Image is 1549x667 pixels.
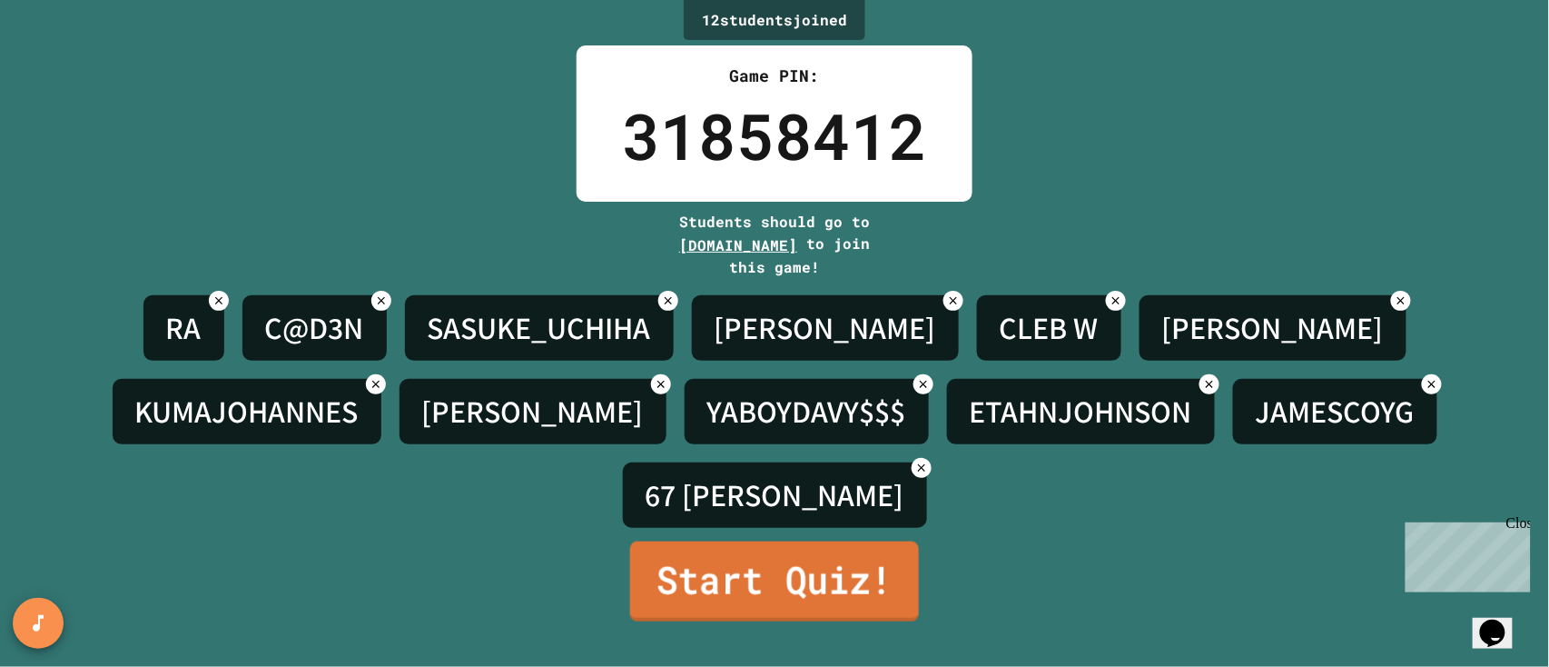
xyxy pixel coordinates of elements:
[1473,594,1531,649] iframe: chat widget
[1398,515,1531,592] iframe: chat widget
[1162,309,1384,347] h4: [PERSON_NAME]
[715,309,936,347] h4: [PERSON_NAME]
[622,88,927,184] div: 31858412
[630,542,919,622] a: Start Quiz!
[707,393,906,431] h4: YABOYDAVY$$$
[1000,309,1099,347] h4: CLEB W
[428,309,651,347] h4: SASUKE_UCHIHA
[622,64,927,88] div: Game PIN:
[1256,393,1415,431] h4: JAMESCOYG
[422,393,644,431] h4: [PERSON_NAME]
[265,309,364,347] h4: C@D3N
[679,235,797,254] span: [DOMAIN_NAME]
[646,476,904,514] h4: 67 [PERSON_NAME]
[7,7,125,115] div: Chat with us now!Close
[166,309,202,347] h4: RA
[661,211,888,278] div: Students should go to to join this game!
[970,393,1192,431] h4: ETAHNJOHNSON
[13,598,64,649] button: SpeedDial basic example
[135,393,359,431] h4: KUMAJOHANNES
